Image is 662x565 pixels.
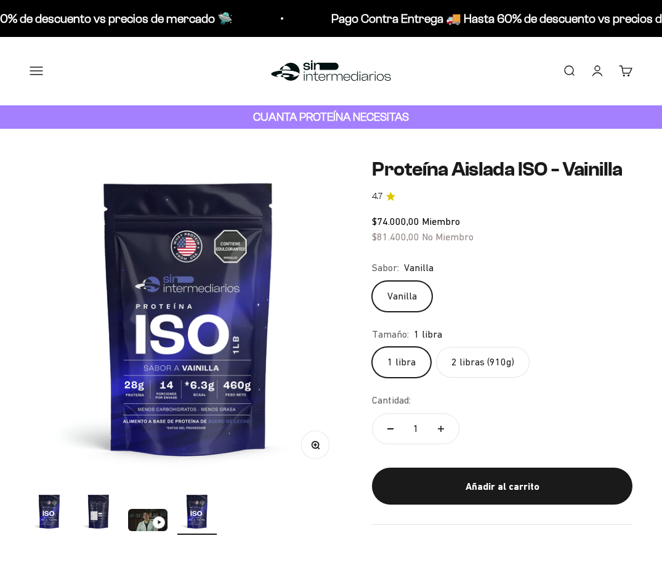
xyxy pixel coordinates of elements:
[373,414,408,444] button: Reducir cantidad
[372,158,632,180] h1: Proteína Aislada ISO - Vainilla
[372,190,382,203] span: 4.7
[30,158,347,476] img: Proteína Aislada ISO - Vainilla
[397,479,608,495] div: Añadir al carrito
[372,190,632,203] a: 4.74.7 de 5.0 estrellas
[414,327,442,343] span: 1 libra
[177,492,217,531] img: Proteína Aislada ISO - Vainilla
[422,231,474,242] span: No Miembro
[372,392,411,409] label: Cantidad:
[30,492,69,531] img: Proteína Aislada ISO - Vainilla
[177,492,217,535] button: Ir al artículo 4
[372,468,632,505] button: Añadir al carrito
[79,492,118,535] button: Ir al artículo 2
[372,260,399,276] legend: Sabor:
[253,110,409,123] strong: CUANTA PROTEÍNA NECESITAS
[422,216,460,227] span: Miembro
[128,509,168,535] button: Ir al artículo 3
[372,231,419,242] span: $81.400,00
[404,260,434,276] span: Vanilla
[372,216,419,227] span: $74.000,00
[423,414,459,444] button: Aumentar cantidad
[372,327,409,343] legend: Tamaño:
[79,492,118,531] img: Proteína Aislada ISO - Vainilla
[30,492,69,535] button: Ir al artículo 1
